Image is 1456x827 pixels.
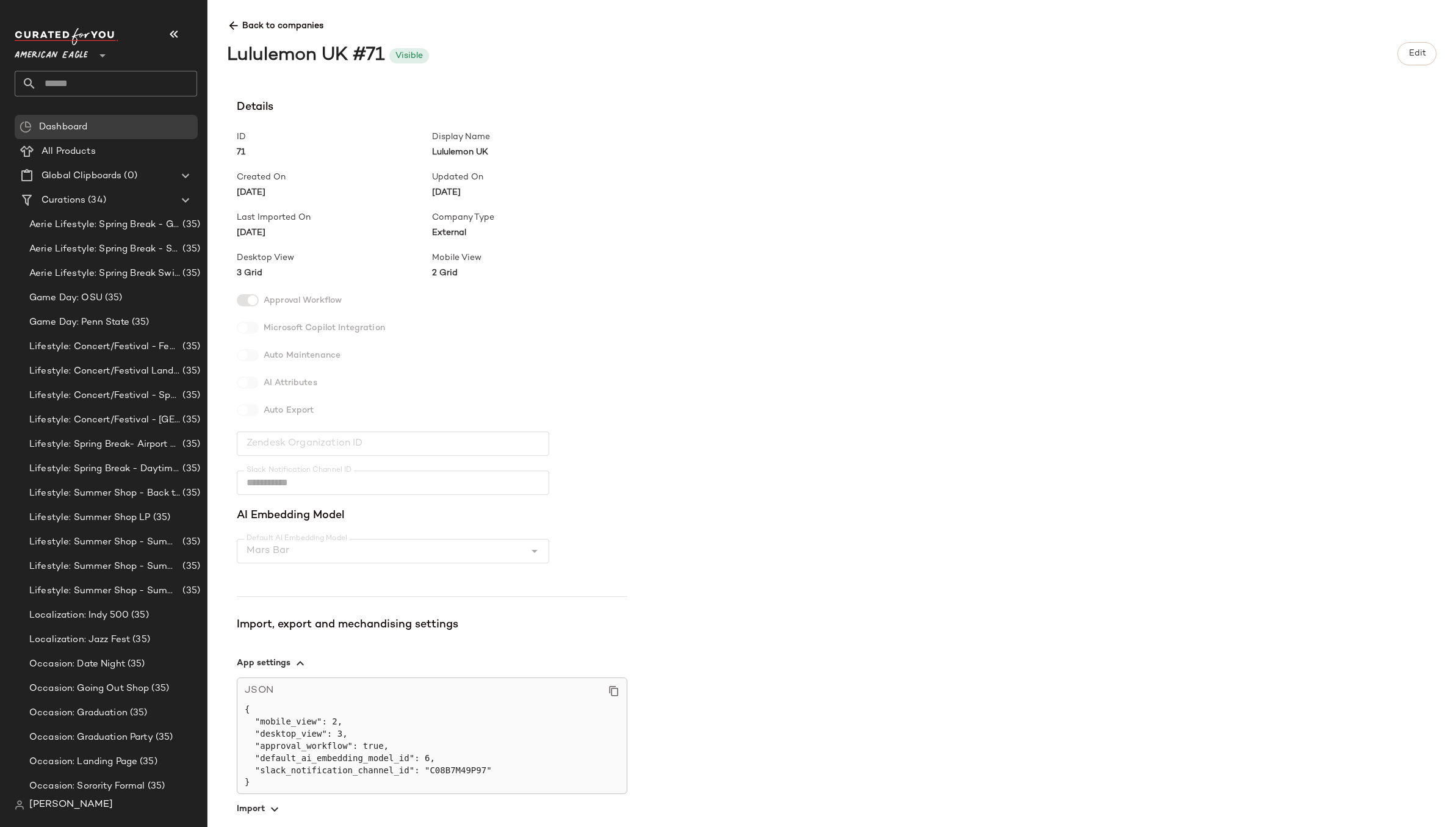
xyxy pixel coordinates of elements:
span: 3 Grid [237,267,432,280]
span: Occasion: Landing Page [29,755,137,769]
span: (35) [180,218,200,232]
span: (35) [137,755,157,769]
button: Import [237,794,627,823]
span: [DATE] [237,186,432,199]
span: Aerie Lifestyle: Spring Break Swimsuits Landing Page [29,267,180,281]
span: (35) [180,438,200,452]
span: Lifestyle: Spring Break - Daytime Casual [29,462,180,476]
span: (35) [149,682,169,696]
span: Aerie Lifestyle: Spring Break - Girly/Femme [29,218,180,232]
span: (35) [180,242,200,256]
span: (35) [180,389,200,403]
span: Aerie Lifestyle: Spring Break - Sporty [29,242,180,256]
span: Mobile View [432,251,627,264]
span: Created On [237,171,432,184]
span: Global Clipboards [41,169,121,183]
span: (0) [121,169,137,183]
span: Lifestyle: Concert/Festival - Femme [29,340,180,354]
span: Occasion: Going Out Shop [29,682,149,696]
span: [PERSON_NAME] [29,798,113,812]
span: Lifestyle: Summer Shop - Summer Abroad [29,535,180,549]
span: Company Type [432,211,627,224]
span: (35) [129,609,149,623]
span: [DATE] [432,186,627,199]
span: Occasion: Sorority Formal [29,779,145,793]
span: AI Embedding Model [237,507,627,524]
span: (35) [180,560,200,574]
span: Lifestyle: Summer Shop - Summer Study Sessions [29,584,180,598]
span: Occasion: Graduation Party [29,731,153,745]
span: Localization: Indy 500 [29,609,129,623]
img: svg%3e [20,121,32,133]
span: [DATE] [237,226,432,239]
span: Updated On [432,171,627,184]
span: Edit [1408,49,1425,59]
span: (35) [180,486,200,500]
span: Game Day: OSU [29,291,103,305]
span: (35) [153,731,173,745]
span: Lifestyle: Summer Shop LP [29,511,151,525]
span: (35) [180,340,200,354]
span: Lifestyle: Concert/Festival - Sporty [29,389,180,403]
span: (35) [180,535,200,549]
span: (35) [151,511,171,525]
span: All Products [41,145,96,159]
span: Lifestyle: Spring Break- Airport Style [29,438,180,452]
span: Lifestyle: Concert/Festival Landing Page [29,364,180,378]
span: (35) [103,291,123,305]
span: Dashboard [39,120,87,134]
span: Occasion: Graduation [29,706,128,720]
span: American Eagle [15,42,88,63]
span: Lifestyle: Summer Shop - Summer Internship [29,560,180,574]
button: Edit [1397,42,1436,65]
span: (35) [180,462,200,476]
img: svg%3e [15,800,24,810]
span: Curations [41,193,85,208]
span: Lululemon UK [432,146,627,159]
span: (35) [180,584,200,598]
span: Game Day: Penn State [29,316,129,330]
span: (35) [180,364,200,378]
span: (35) [180,267,200,281]
span: (35) [128,706,148,720]
div: Import, export and mechandising settings [237,616,627,634]
span: 71 [237,146,432,159]
span: Occasion: Date Night [29,657,125,671]
span: Lifestyle: Concert/Festival - [GEOGRAPHIC_DATA] [29,413,180,427]
span: External [432,226,627,239]
span: (35) [130,633,150,647]
span: Display Name [432,131,627,143]
span: (34) [85,193,106,208]
span: Last Imported On [237,211,432,224]
div: Visible [395,49,423,62]
span: (35) [145,779,165,793]
span: (35) [129,316,150,330]
span: ID [237,131,432,143]
span: JSON [245,683,273,699]
span: Desktop View [237,251,432,264]
span: Localization: Jazz Fest [29,633,130,647]
pre: { "mobile_view": 2, "desktop_view": 3, "approval_workflow": true, "default_ai_embedding_model_id"... [245,704,619,789]
span: Details [237,99,627,116]
span: (35) [125,657,145,671]
span: 2 Grid [432,267,627,280]
button: App settings [237,648,627,677]
div: Lululemon UK #71 [227,42,384,70]
img: cfy_white_logo.C9jOOHJF.svg [15,28,118,45]
span: (35) [180,413,200,427]
span: Lifestyle: Summer Shop - Back to School Essentials [29,486,180,500]
span: Back to companies [227,10,1436,32]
